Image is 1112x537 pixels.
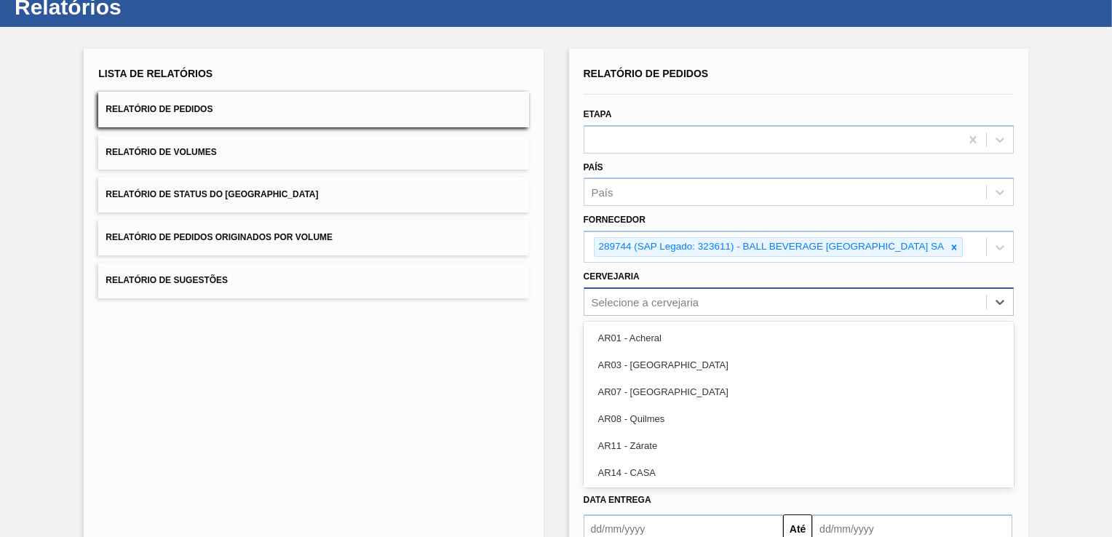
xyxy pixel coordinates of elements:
[584,351,1014,378] div: AR03 - [GEOGRAPHIC_DATA]
[595,238,947,256] div: 289744 (SAP Legado: 323611) - BALL BEVERAGE [GEOGRAPHIC_DATA] SA
[106,232,333,242] span: Relatório de Pedidos Originados por Volume
[584,271,640,282] label: Cervejaria
[584,215,646,225] label: Fornecedor
[584,325,1014,351] div: AR01 - Acheral
[584,495,651,505] span: Data entrega
[106,189,318,199] span: Relatório de Status do [GEOGRAPHIC_DATA]
[106,104,213,114] span: Relatório de Pedidos
[106,275,228,285] span: Relatório de Sugestões
[98,220,528,255] button: Relatório de Pedidos Originados por Volume
[584,486,1014,513] div: AR1P - Acópios Externos MTA
[584,378,1014,405] div: AR07 - [GEOGRAPHIC_DATA]
[584,405,1014,432] div: AR08 - Quilmes
[98,135,528,170] button: Relatório de Volumes
[98,92,528,127] button: Relatório de Pedidos
[98,68,213,79] span: Lista de Relatórios
[106,147,216,157] span: Relatório de Volumes
[584,162,603,172] label: País
[584,109,612,119] label: Etapa
[592,186,613,199] div: País
[584,459,1014,486] div: AR14 - CASA
[584,432,1014,459] div: AR11 - Zárate
[98,177,528,212] button: Relatório de Status do [GEOGRAPHIC_DATA]
[98,263,528,298] button: Relatório de Sugestões
[584,68,709,79] span: Relatório de Pedidos
[592,295,699,308] div: Selecione a cervejaria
